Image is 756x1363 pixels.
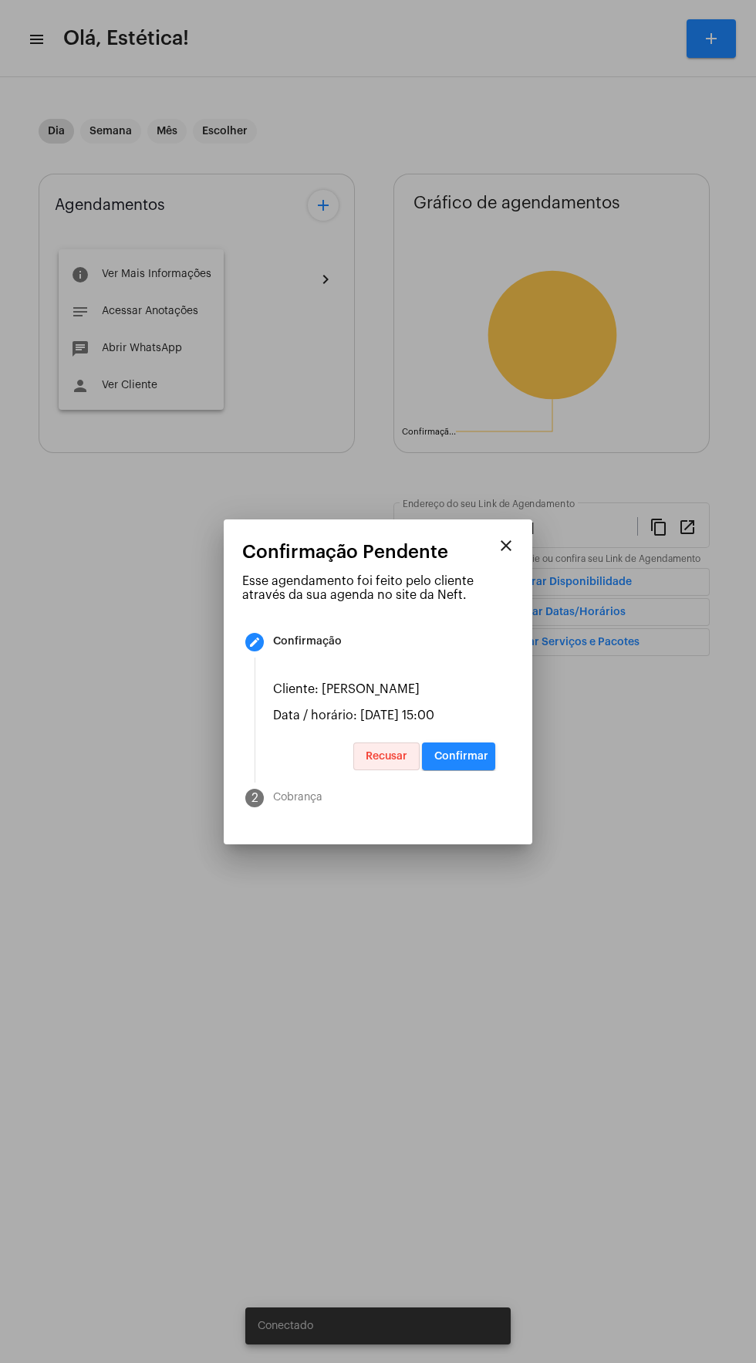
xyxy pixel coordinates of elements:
button: Recusar [353,742,420,770]
p: Esse agendamento foi feito pelo cliente através da sua agenda no site da Neft. [242,574,514,602]
p: Data / horário: [DATE] 15:00 [273,709,495,722]
mat-icon: close [497,536,515,555]
button: Confirmar [422,742,495,770]
mat-icon: create [248,636,261,648]
div: Cobrança [273,792,322,803]
span: Recusar [366,751,407,762]
div: Confirmação [273,636,342,648]
span: 2 [251,791,258,805]
p: Cliente: [PERSON_NAME] [273,682,495,696]
span: Confirmar [434,751,488,762]
span: Confirmação Pendente [242,542,448,562]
